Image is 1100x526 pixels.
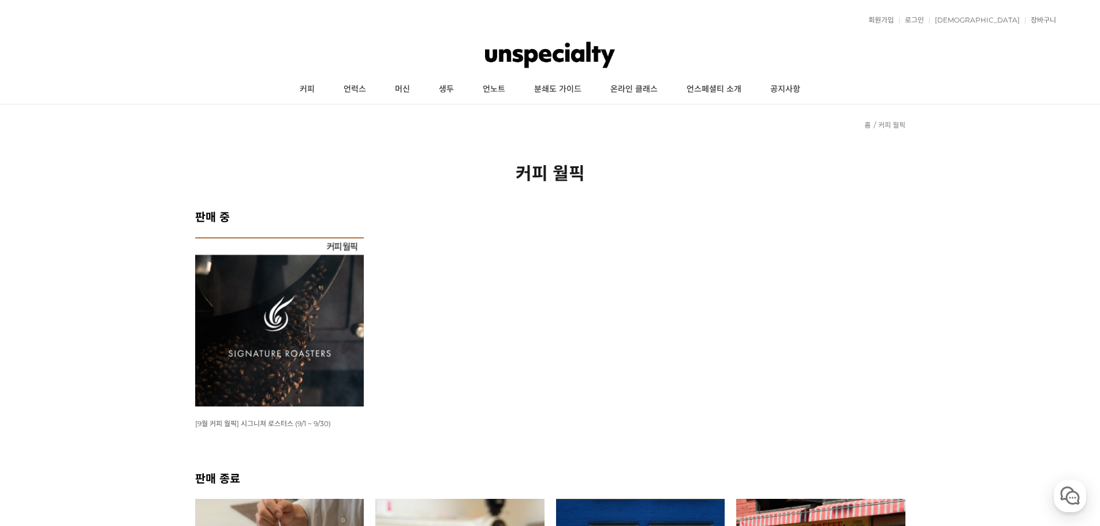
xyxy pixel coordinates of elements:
a: [9월 커피 월픽] 시그니쳐 로스터스 (9/1 ~ 9/30) [195,419,331,428]
a: 언노트 [468,75,520,104]
h2: 커피 월픽 [195,159,905,185]
img: [9월 커피 월픽] 시그니쳐 로스터스 (9/1 ~ 9/30) [195,237,364,406]
a: 장바구니 [1025,17,1056,24]
img: 언스페셜티 몰 [485,38,615,72]
h2: 판매 중 [195,208,905,225]
a: 공지사항 [756,75,815,104]
a: 커피 월픽 [878,121,905,129]
a: 홈 [864,121,871,129]
a: 머신 [381,75,424,104]
a: 생두 [424,75,468,104]
a: 분쇄도 가이드 [520,75,596,104]
a: [DEMOGRAPHIC_DATA] [929,17,1020,24]
a: 커피 [285,75,329,104]
a: 언스페셜티 소개 [672,75,756,104]
h2: 판매 종료 [195,469,905,486]
a: 로그인 [899,17,924,24]
a: 회원가입 [863,17,894,24]
a: 언럭스 [329,75,381,104]
a: 온라인 클래스 [596,75,672,104]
